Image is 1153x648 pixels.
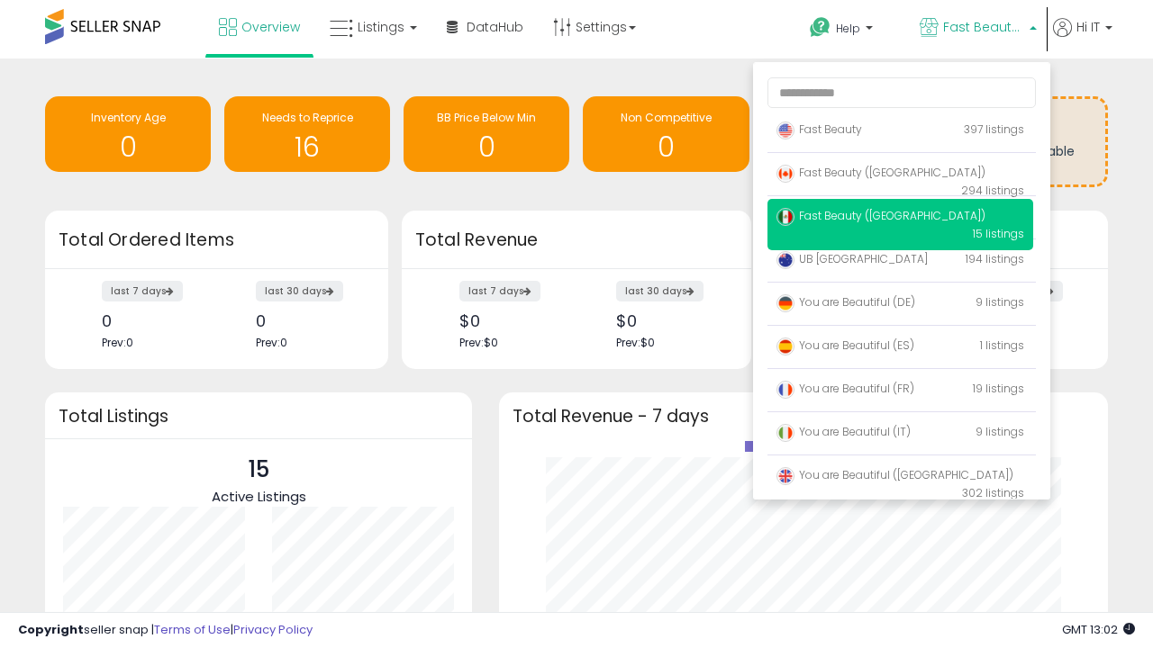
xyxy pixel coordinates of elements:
span: 397 listings [964,121,1024,137]
h1: 16 [233,132,381,162]
p: 15 [212,453,306,487]
h3: Total Revenue - 7 days [513,409,1094,423]
h3: Total Ordered Items [59,228,375,253]
span: DataHub [467,18,523,36]
img: spain.png [776,337,794,355]
img: uk.png [776,467,794,485]
span: You are Beautiful ([GEOGRAPHIC_DATA]) [776,467,1013,482]
span: Inventory Age [91,110,166,125]
span: 9 listings [976,424,1024,439]
span: Help [836,21,860,36]
label: last 30 days [616,281,704,301]
span: Prev: 0 [102,335,133,350]
a: Privacy Policy [233,621,313,638]
span: 1 listings [980,337,1024,353]
span: Prev: 0 [256,335,287,350]
span: Prev: $0 [459,335,498,350]
span: Listings [358,18,404,36]
a: Needs to Reprice 16 [224,96,390,172]
span: 294 listings [961,183,1024,198]
span: Prev: $0 [616,335,655,350]
span: Needs to Reprice [262,110,353,125]
span: BB Price Below Min [437,110,536,125]
img: usa.png [776,121,794,139]
span: Overview [241,18,300,36]
a: Hi IT [1053,18,1112,58]
strong: Copyright [18,621,84,638]
h1: 0 [54,132,202,162]
span: 9 listings [976,294,1024,310]
div: 0 [102,311,203,330]
h1: 0 [413,132,560,162]
h1: 0 [592,132,740,162]
span: 2025-10-10 13:02 GMT [1062,621,1135,638]
label: last 7 days [459,281,540,301]
span: Non Competitive [621,110,712,125]
div: 0 [256,311,357,330]
a: BB Price Below Min 0 [404,96,569,172]
span: 15 listings [973,226,1024,241]
span: You are Beautiful (ES) [776,337,914,353]
img: france.png [776,381,794,399]
a: Help [795,3,903,58]
span: Fast Beauty ([GEOGRAPHIC_DATA]) [776,208,985,223]
span: Fast Beauty ([GEOGRAPHIC_DATA]) [776,165,985,180]
img: mexico.png [776,208,794,226]
div: seller snap | | [18,622,313,639]
span: UB [GEOGRAPHIC_DATA] [776,251,928,266]
a: Terms of Use [154,621,231,638]
span: You are Beautiful (DE) [776,294,915,310]
div: $0 [459,311,563,330]
span: You are Beautiful (FR) [776,381,914,396]
h3: Total Revenue [415,228,738,253]
i: Get Help [809,16,831,39]
img: australia.png [776,251,794,269]
a: Non Competitive 0 [583,96,749,172]
span: 19 listings [973,381,1024,396]
span: Fast Beauty [776,121,862,137]
a: Inventory Age 0 [45,96,211,172]
label: last 7 days [102,281,183,301]
img: italy.png [776,424,794,442]
span: Hi IT [1076,18,1100,36]
div: $0 [616,311,720,330]
span: 194 listings [966,251,1024,266]
span: 302 listings [962,485,1024,500]
span: You are Beautiful (IT) [776,424,911,439]
img: canada.png [776,165,794,183]
img: germany.png [776,294,794,312]
span: Active Listings [212,487,306,506]
h3: Total Listings [59,409,458,423]
label: last 30 days [256,281,343,301]
span: Fast Beauty ([GEOGRAPHIC_DATA]) [943,18,1024,36]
